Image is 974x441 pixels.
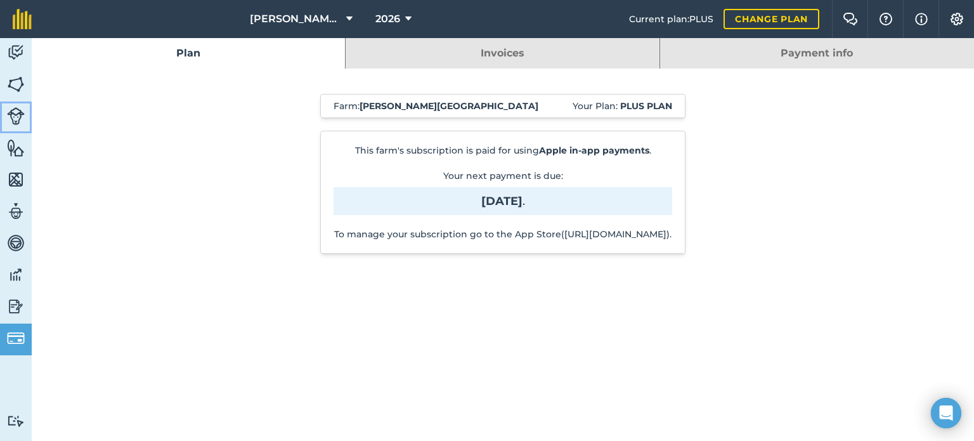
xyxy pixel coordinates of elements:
[360,100,538,112] strong: [PERSON_NAME][GEOGRAPHIC_DATA]
[334,187,672,215] span: .
[620,100,672,112] strong: Plus plan
[7,170,25,189] img: svg+xml;base64,PHN2ZyB4bWxucz0iaHR0cDovL3d3dy53My5vcmcvMjAwMC9zdmciIHdpZHRoPSI1NiIgaGVpZ2h0PSI2MC...
[346,38,659,69] a: Invoices
[250,11,341,27] span: [PERSON_NAME][GEOGRAPHIC_DATA]
[7,202,25,221] img: svg+xml;base64,PD94bWwgdmVyc2lvbj0iMS4wIiBlbmNvZGluZz0idXRmLTgiPz4KPCEtLSBHZW5lcmF0b3I6IEFkb2JlIE...
[7,415,25,427] img: svg+xml;base64,PD94bWwgdmVyc2lvbj0iMS4wIiBlbmNvZGluZz0idXRmLTgiPz4KPCEtLSBHZW5lcmF0b3I6IEFkb2JlIE...
[660,38,974,69] a: Payment info
[843,13,858,25] img: Two speech bubbles overlapping with the left bubble in the forefront
[481,194,523,208] strong: [DATE]
[949,13,964,25] img: A cog icon
[7,297,25,316] img: svg+xml;base64,PD94bWwgdmVyc2lvbj0iMS4wIiBlbmNvZGluZz0idXRmLTgiPz4KPCEtLSBHZW5lcmF0b3I6IEFkb2JlIE...
[7,107,25,125] img: svg+xml;base64,PD94bWwgdmVyc2lvbj0iMS4wIiBlbmNvZGluZz0idXRmLTgiPz4KPCEtLSBHZW5lcmF0b3I6IEFkb2JlIE...
[878,13,893,25] img: A question mark icon
[7,234,25,253] img: svg+xml;base64,PD94bWwgdmVyc2lvbj0iMS4wIiBlbmNvZGluZz0idXRmLTgiPz4KPCEtLSBHZW5lcmF0b3I6IEFkb2JlIE...
[7,43,25,62] img: svg+xml;base64,PD94bWwgdmVyc2lvbj0iMS4wIiBlbmNvZGluZz0idXRmLTgiPz4KPCEtLSBHZW5lcmF0b3I6IEFkb2JlIE...
[334,144,672,157] p: This farm's subscription is paid for using .
[7,265,25,284] img: svg+xml;base64,PD94bWwgdmVyc2lvbj0iMS4wIiBlbmNvZGluZz0idXRmLTgiPz4KPCEtLSBHZW5lcmF0b3I6IEFkb2JlIE...
[7,329,25,347] img: svg+xml;base64,PD94bWwgdmVyc2lvbj0iMS4wIiBlbmNvZGluZz0idXRmLTgiPz4KPCEtLSBHZW5lcmF0b3I6IEFkb2JlIE...
[13,9,32,29] img: fieldmargin Logo
[915,11,928,27] img: svg+xml;base64,PHN2ZyB4bWxucz0iaHR0cDovL3d3dy53My5vcmcvMjAwMC9zdmciIHdpZHRoPSIxNyIgaGVpZ2h0PSIxNy...
[539,145,649,156] strong: Apple in-app payments
[931,398,961,428] div: Open Intercom Messenger
[334,100,538,112] span: Farm :
[573,100,672,112] span: Your Plan:
[334,228,672,240] p: To manage your subscription go to the App Store([URL][DOMAIN_NAME]).
[334,169,672,215] p: Your next payment is due :
[32,38,345,69] a: Plan
[724,9,819,29] a: Change plan
[7,75,25,94] img: svg+xml;base64,PHN2ZyB4bWxucz0iaHR0cDovL3d3dy53My5vcmcvMjAwMC9zdmciIHdpZHRoPSI1NiIgaGVpZ2h0PSI2MC...
[375,11,400,27] span: 2026
[629,12,713,26] span: Current plan : PLUS
[7,138,25,157] img: svg+xml;base64,PHN2ZyB4bWxucz0iaHR0cDovL3d3dy53My5vcmcvMjAwMC9zdmciIHdpZHRoPSI1NiIgaGVpZ2h0PSI2MC...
